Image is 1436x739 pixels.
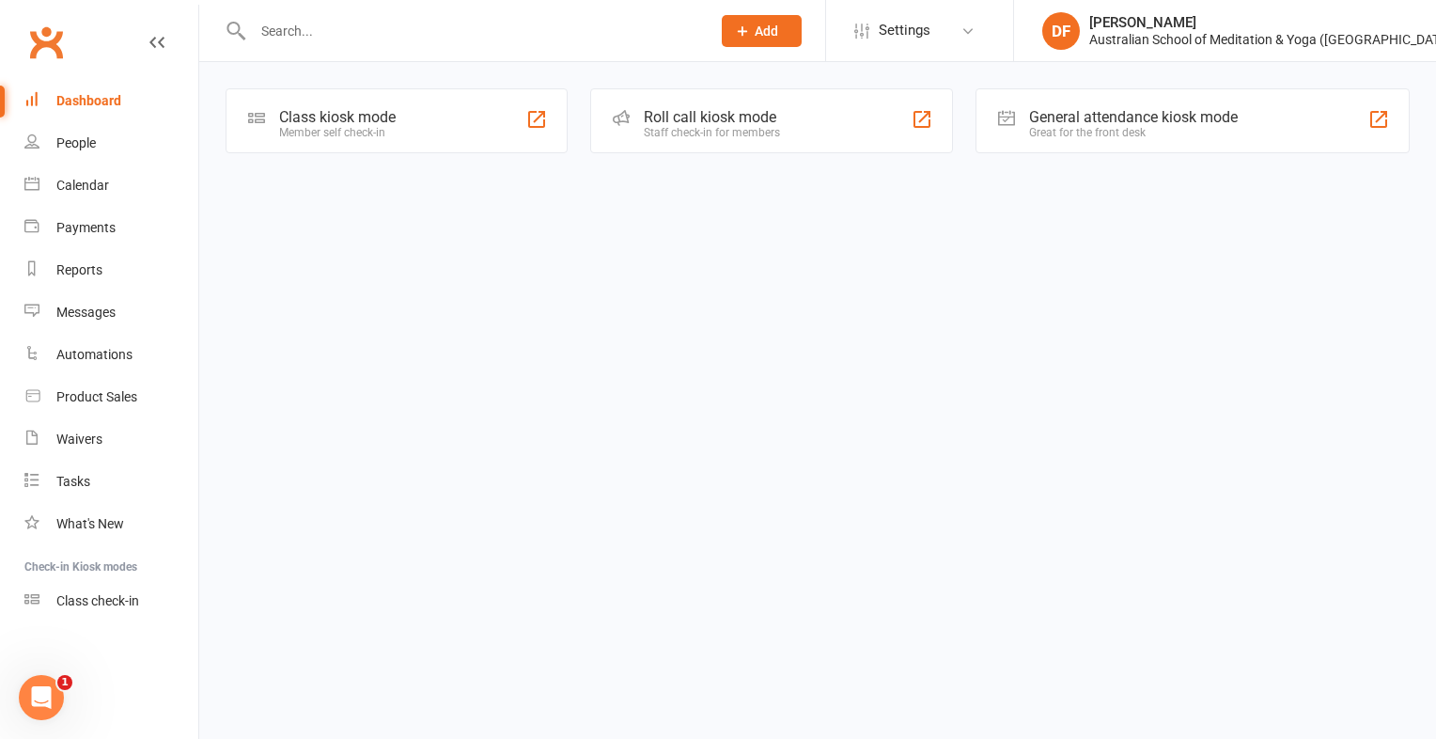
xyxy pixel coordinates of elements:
[56,262,102,277] div: Reports
[279,108,396,126] div: Class kiosk mode
[644,108,780,126] div: Roll call kiosk mode
[24,249,198,291] a: Reports
[24,461,198,503] a: Tasks
[1029,108,1238,126] div: General attendance kiosk mode
[24,80,198,122] a: Dashboard
[56,474,90,489] div: Tasks
[279,126,396,139] div: Member self check-in
[1029,126,1238,139] div: Great for the front desk
[56,135,96,150] div: People
[24,503,198,545] a: What's New
[24,291,198,334] a: Messages
[19,675,64,720] iframe: Intercom live chat
[56,220,116,235] div: Payments
[56,516,124,531] div: What's New
[24,165,198,207] a: Calendar
[1042,12,1080,50] div: DF
[23,19,70,66] a: Clubworx
[56,432,102,447] div: Waivers
[24,376,198,418] a: Product Sales
[56,347,133,362] div: Automations
[24,580,198,622] a: Class kiosk mode
[24,207,198,249] a: Payments
[56,93,121,108] div: Dashboard
[56,389,137,404] div: Product Sales
[722,15,802,47] button: Add
[24,418,198,461] a: Waivers
[24,122,198,165] a: People
[24,334,198,376] a: Automations
[57,675,72,690] span: 1
[56,305,116,320] div: Messages
[247,18,697,44] input: Search...
[755,24,778,39] span: Add
[644,126,780,139] div: Staff check-in for members
[56,178,109,193] div: Calendar
[56,593,139,608] div: Class check-in
[879,9,930,52] span: Settings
